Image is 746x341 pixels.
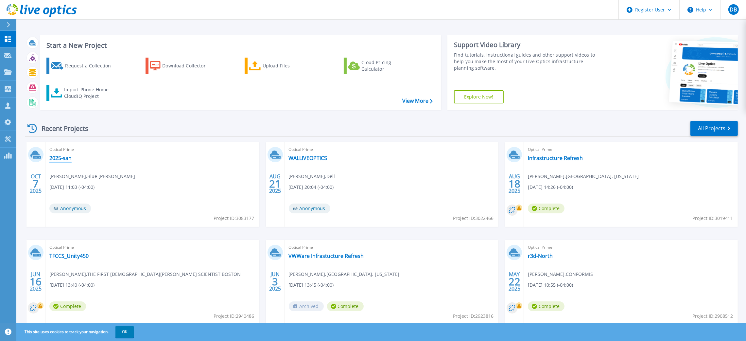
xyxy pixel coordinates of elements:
div: Upload Files [263,59,315,72]
div: Request a Collection [65,59,117,72]
div: AUG 2025 [269,172,281,196]
div: Recent Projects [25,120,97,136]
div: OCT 2025 [29,172,42,196]
a: 2025-san [49,155,72,161]
span: [PERSON_NAME] , THE FIRST [DEMOGRAPHIC_DATA][PERSON_NAME] SCIENTIST BOSTON [49,271,241,278]
span: Complete [49,301,86,311]
span: DB [730,7,737,12]
span: Project ID: 3019411 [692,215,733,222]
span: [DATE] 13:40 (-04:00) [49,281,95,289]
span: 16 [30,279,42,284]
span: [PERSON_NAME] , [GEOGRAPHIC_DATA], [US_STATE] [528,173,639,180]
a: Download Collector [146,58,218,74]
div: Support Video Library [454,41,603,49]
span: Archived [289,301,324,311]
span: [DATE] 10:55 (-04:00) [528,281,573,289]
span: Optical Prime [289,244,495,251]
span: Project ID: 2923816 [453,313,494,320]
span: [DATE] 14:26 (-04:00) [528,184,573,191]
span: This site uses cookies to track your navigation. [18,326,134,338]
span: Optical Prime [289,146,495,153]
a: Infrastructure Refresh [528,155,583,161]
div: MAY 2025 [508,270,521,294]
span: [DATE] 11:03 (-04:00) [49,184,95,191]
a: View More [402,98,433,104]
div: AUG 2025 [508,172,521,196]
span: 3 [272,279,278,284]
div: JUN 2025 [269,270,281,294]
span: Project ID: 2908512 [692,313,733,320]
span: 18 [509,181,520,187]
span: Complete [327,301,364,311]
span: Project ID: 3022466 [453,215,494,222]
span: [DATE] 13:45 (-04:00) [289,281,334,289]
span: [PERSON_NAME] , Dell [289,173,335,180]
div: Import Phone Home CloudIQ Project [64,86,115,99]
span: 22 [509,279,520,284]
span: 7 [33,181,39,187]
span: Anonymous [49,204,91,213]
span: 21 [269,181,281,187]
a: Explore Now! [454,90,504,103]
a: TFCCS_Unity450 [49,253,89,259]
span: Optical Prime [528,146,734,153]
button: OK [115,326,134,338]
span: [PERSON_NAME] , CONFORMIS [528,271,593,278]
span: Complete [528,204,564,213]
a: Cloud Pricing Calculator [344,58,417,74]
span: Project ID: 2940486 [214,313,254,320]
div: Download Collector [162,59,215,72]
a: All Projects [690,121,738,136]
span: Anonymous [289,204,330,213]
div: Cloud Pricing Calculator [361,59,414,72]
span: Optical Prime [49,244,255,251]
span: [PERSON_NAME] , Blue [PERSON_NAME] [49,173,135,180]
a: r3d-North [528,253,553,259]
a: VWWare Infrastucture Refresh [289,253,364,259]
span: Optical Prime [49,146,255,153]
span: [PERSON_NAME] , [GEOGRAPHIC_DATA], [US_STATE] [289,271,400,278]
div: JUN 2025 [29,270,42,294]
span: Project ID: 3083177 [214,215,254,222]
a: Request a Collection [46,58,119,74]
a: WALLIVEOPTICS [289,155,327,161]
span: Complete [528,301,564,311]
span: Optical Prime [528,244,734,251]
div: Find tutorials, instructional guides and other support videos to help you make the most of your L... [454,52,603,71]
a: Upload Files [245,58,318,74]
span: [DATE] 20:04 (-04:00) [289,184,334,191]
h3: Start a New Project [46,42,432,49]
